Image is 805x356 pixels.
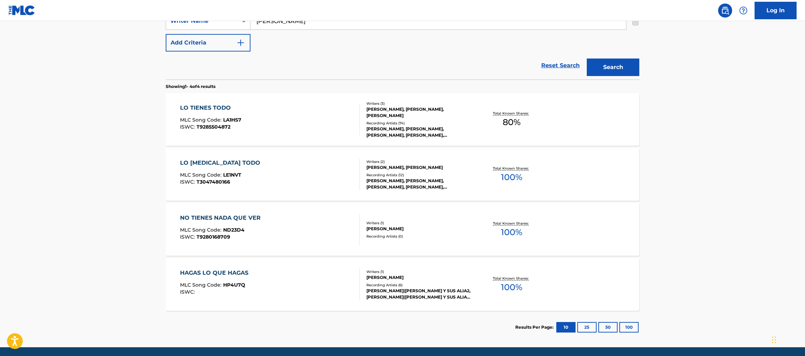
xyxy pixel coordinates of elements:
[180,124,197,130] span: ISWC :
[366,172,472,178] div: Recording Artists ( 12 )
[166,203,639,256] a: NO TIENES NADA QUE VERMLC Song Code:ND23D4ISWC:T9280168709Writers (1)[PERSON_NAME]Recording Artis...
[166,83,215,90] p: Showing 1 - 4 of 4 results
[180,269,252,277] div: HAGAS LO QUE HAGAS
[366,159,472,164] div: Writers ( 2 )
[197,124,231,130] span: T9285504872
[166,148,639,201] a: LO [MEDICAL_DATA] TODOMLC Song Code:LE1NVTISWC:T3047480166Writers (2)[PERSON_NAME], [PERSON_NAME]...
[366,126,472,138] div: [PERSON_NAME], [PERSON_NAME], [PERSON_NAME], [PERSON_NAME], [PERSON_NAME], [PERSON_NAME]
[587,59,639,76] button: Search
[197,234,230,240] span: T9280168709
[493,111,530,116] p: Total Known Shares:
[739,6,748,15] img: help
[493,276,530,281] p: Total Known Shares:
[180,282,223,288] span: MLC Song Code :
[197,179,230,185] span: T3047480166
[493,166,530,171] p: Total Known Shares:
[736,4,750,18] div: Help
[180,117,223,123] span: MLC Song Code :
[8,5,35,15] img: MLC Logo
[515,324,555,330] p: Results Per Page:
[538,58,583,73] a: Reset Search
[166,34,250,52] button: Add Criteria
[180,214,264,222] div: NO TIENES NADA QUE VER
[180,289,197,295] span: ISWC :
[180,159,264,167] div: LO [MEDICAL_DATA] TODO
[721,6,729,15] img: search
[755,2,797,19] a: Log In
[366,178,472,190] div: [PERSON_NAME], [PERSON_NAME], [PERSON_NAME], [PERSON_NAME], [PERSON_NAME]
[366,106,472,119] div: [PERSON_NAME], [PERSON_NAME], [PERSON_NAME]
[366,220,472,226] div: Writers ( 1 )
[180,104,241,112] div: LO TIENES TODO
[366,234,472,239] div: Recording Artists ( 0 )
[223,117,241,123] span: LA1HS7
[166,93,639,146] a: LO TIENES TODOMLC Song Code:LA1HS7ISWC:T9285504872Writers (3)[PERSON_NAME], [PERSON_NAME], [PERSO...
[501,171,522,184] span: 100 %
[772,329,776,350] div: Arrastrar
[223,282,245,288] span: HP4U7Q
[366,288,472,300] div: [PERSON_NAME]|[PERSON_NAME] Y SUS ALIA2, [PERSON_NAME]|[PERSON_NAME] Y SUS ALIA2, [PERSON_NAME],[...
[366,274,472,281] div: [PERSON_NAME]
[366,121,472,126] div: Recording Artists ( 74 )
[166,258,639,311] a: HAGAS LO QUE HAGASMLC Song Code:HP4U7QISWC:Writers (1)[PERSON_NAME]Recording Artists (6)[PERSON_N...
[718,4,732,18] a: Public Search
[366,101,472,106] div: Writers ( 3 )
[501,281,522,294] span: 100 %
[619,322,639,333] button: 100
[223,227,245,233] span: ND23D4
[501,226,522,239] span: 100 %
[503,116,521,129] span: 80 %
[556,322,576,333] button: 10
[223,172,241,178] span: LE1NVT
[180,179,197,185] span: ISWC :
[632,12,639,30] img: Delete Criterion
[770,322,805,356] div: Widget de chat
[366,164,472,171] div: [PERSON_NAME], [PERSON_NAME]
[180,234,197,240] span: ISWC :
[598,322,618,333] button: 50
[493,221,530,226] p: Total Known Shares:
[366,269,472,274] div: Writers ( 1 )
[180,172,223,178] span: MLC Song Code :
[366,282,472,288] div: Recording Artists ( 6 )
[170,17,233,25] div: Writer Name
[236,39,245,47] img: 9d2ae6d4665cec9f34b9.svg
[770,322,805,356] iframe: Chat Widget
[577,322,597,333] button: 25
[180,227,223,233] span: MLC Song Code :
[366,226,472,232] div: [PERSON_NAME]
